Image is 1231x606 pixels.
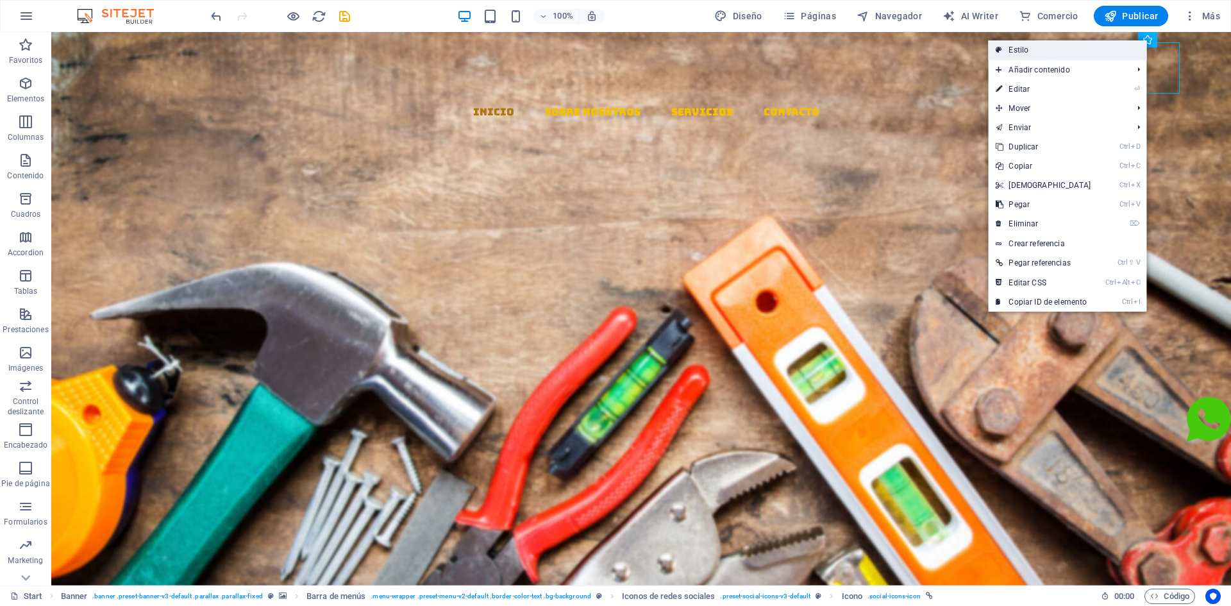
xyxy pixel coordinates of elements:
a: CtrlDDuplicar [988,137,1098,156]
button: Más [1178,6,1225,26]
i: V [1131,200,1140,208]
a: Haz clic para cancelar la selección y doble clic para abrir páginas [10,589,42,604]
p: Tablas [14,286,38,296]
a: ⏎Editar [988,80,1098,99]
p: Encabezado [4,440,47,450]
i: ⇧ [1128,258,1134,267]
p: Cuadros [11,209,41,219]
span: 00 00 [1114,589,1134,604]
button: Navegador [851,6,927,26]
a: Enviar [988,118,1127,137]
span: Más [1184,10,1220,22]
i: C [1131,278,1140,287]
button: Comercio [1014,6,1084,26]
i: I [1134,298,1140,306]
p: Favoritos [9,55,42,65]
a: CtrlAltCEditar CSS [988,273,1098,292]
span: Código [1150,589,1189,604]
button: reload [311,8,326,24]
p: Contenido [7,171,44,181]
a: Estilo [988,40,1146,60]
i: Este elemento contiene un fondo [279,593,287,600]
span: AI Writer [942,10,998,22]
p: Pie de página [1,478,49,489]
span: Haz clic para seleccionar y doble clic para editar [61,589,88,604]
a: CtrlX[DEMOGRAPHIC_DATA] [988,176,1098,195]
i: Al redimensionar, ajustar el nivel de zoom automáticamente para ajustarse al dispositivo elegido. [586,10,598,22]
i: Este elemento es un preajuste personalizable [816,593,821,600]
i: Ctrl [1119,200,1130,208]
i: D [1131,142,1140,151]
span: Páginas [783,10,836,22]
a: CtrlICopiar ID de elemento [988,292,1098,312]
span: . menu-wrapper .preset-menu-v2-default .border-color-text .bg-background [371,589,591,604]
span: : [1123,591,1125,601]
span: Haz clic para seleccionar y doble clic para editar [306,589,365,604]
a: Crear referencia [988,234,1146,253]
i: Ctrl [1119,181,1130,189]
button: AI Writer [937,6,1003,26]
div: Diseño (Ctrl+Alt+Y) [709,6,767,26]
i: Deshacer: Cambiar el color del icono (Ctrl+Z) [209,9,224,24]
p: Marketing [8,555,43,566]
button: undo [208,8,224,24]
i: Este elemento es un preajuste personalizable [268,593,274,600]
i: X [1131,181,1140,189]
a: Ctrl⇧VPegar referencias [988,253,1098,273]
i: Ctrl [1119,142,1130,151]
nav: breadcrumb [61,589,933,604]
a: CtrlVPegar [988,195,1098,214]
i: Ctrl [1118,258,1128,267]
i: Ctrl [1105,278,1116,287]
a: CtrlCCopiar [988,156,1098,176]
button: 100% [533,8,579,24]
i: C [1131,162,1140,170]
span: Haz clic para seleccionar y doble clic para editar [622,589,715,604]
p: Imágenes [8,363,43,373]
span: Diseño [714,10,762,22]
p: Formularios [4,517,47,527]
button: Diseño [709,6,767,26]
h6: Tiempo de la sesión [1101,589,1135,604]
span: Mover [988,99,1127,118]
button: Publicar [1094,6,1169,26]
i: Este elemento es un preajuste personalizable [596,593,602,600]
i: Este elemento está vinculado [926,593,933,600]
i: V [1136,258,1140,267]
button: save [337,8,352,24]
span: Publicar [1104,10,1159,22]
p: Accordion [8,248,44,258]
button: Páginas [778,6,841,26]
p: Columnas [8,132,44,142]
button: Código [1144,589,1195,604]
img: Editor Logo [74,8,170,24]
span: . banner .preset-banner-v3-default .parallax .parallax-fixed [92,589,262,604]
span: . social-icons-icon [867,589,921,604]
button: Usercentrics [1205,589,1221,604]
span: . preset-social-icons-v3-default [720,589,810,604]
i: Ctrl [1122,298,1132,306]
i: ⏎ [1134,85,1140,93]
p: Elementos [7,94,44,104]
span: Añadir contenido [988,60,1127,80]
i: ⌦ [1130,219,1140,228]
i: Ctrl [1119,162,1130,170]
i: Alt [1117,278,1130,287]
span: Haz clic para seleccionar y doble clic para editar [842,589,862,604]
p: Prestaciones [3,324,48,335]
span: Comercio [1019,10,1078,22]
a: ⌦Eliminar [988,214,1098,233]
h6: 100% [553,8,573,24]
span: Navegador [857,10,922,22]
